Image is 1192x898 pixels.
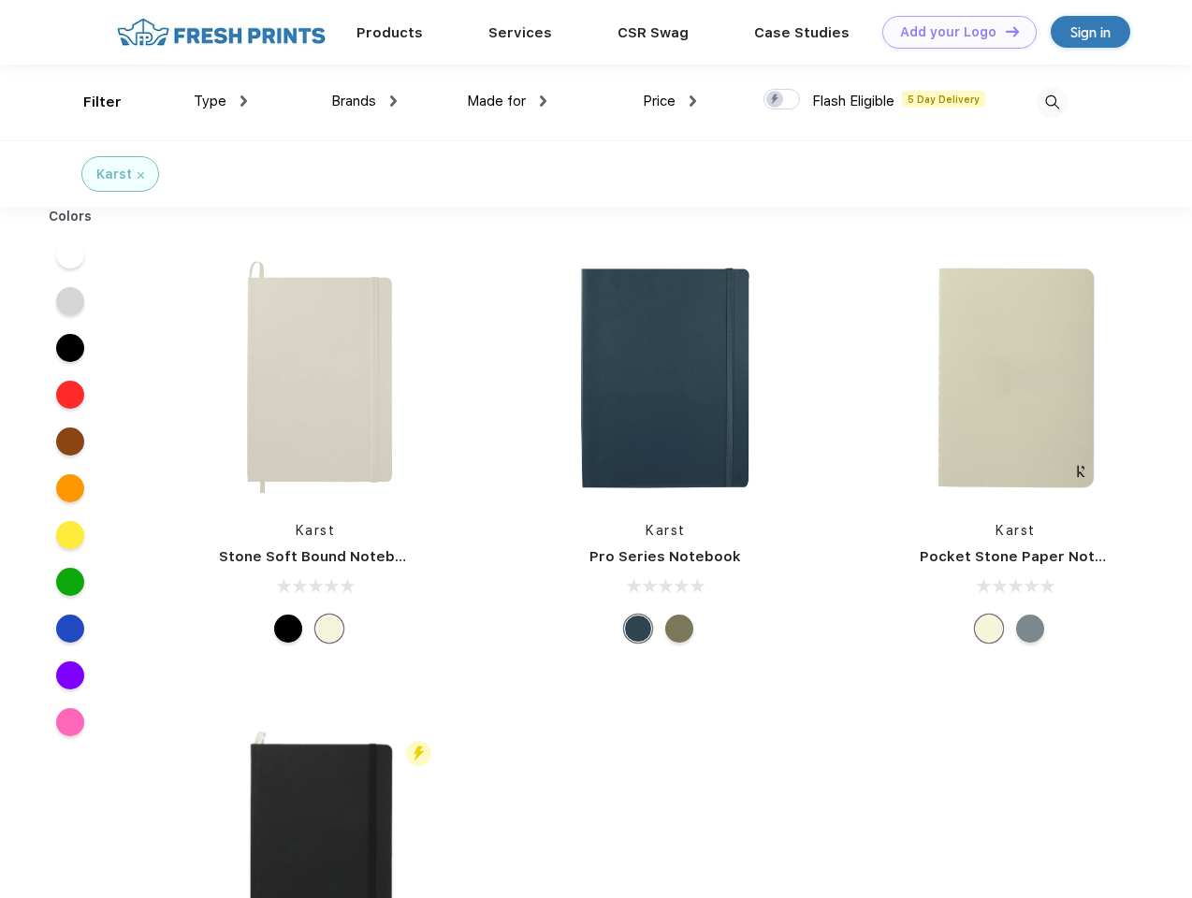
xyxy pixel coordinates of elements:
[690,95,696,107] img: dropdown.png
[488,24,552,41] a: Services
[83,92,122,113] div: Filter
[665,615,693,643] div: Olive
[96,165,132,184] div: Karst
[274,615,302,643] div: Black
[975,615,1003,643] div: Beige
[1051,16,1130,48] a: Sign in
[390,95,397,107] img: dropdown.png
[315,615,343,643] div: Beige
[624,615,652,643] div: Navy
[541,253,790,502] img: func=resize&h=266
[356,24,423,41] a: Products
[1037,87,1068,118] img: desktop_search.svg
[194,93,226,109] span: Type
[618,24,689,41] a: CSR Swag
[540,95,546,107] img: dropdown.png
[1006,26,1019,36] img: DT
[111,16,331,49] img: fo%20logo%202.webp
[191,253,440,502] img: func=resize&h=266
[996,523,1036,538] a: Karst
[331,93,376,109] span: Brands
[35,207,107,226] div: Colors
[240,95,247,107] img: dropdown.png
[296,523,336,538] a: Karst
[138,172,144,179] img: filter_cancel.svg
[900,24,996,40] div: Add your Logo
[467,93,526,109] span: Made for
[643,93,676,109] span: Price
[1016,615,1044,643] div: Gray
[892,253,1141,502] img: func=resize&h=266
[920,548,1141,565] a: Pocket Stone Paper Notebook
[589,548,741,565] a: Pro Series Notebook
[219,548,422,565] a: Stone Soft Bound Notebook
[406,741,431,766] img: flash_active_toggle.svg
[812,93,894,109] span: Flash Eligible
[902,91,985,108] span: 5 Day Delivery
[646,523,686,538] a: Karst
[1070,22,1111,43] div: Sign in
